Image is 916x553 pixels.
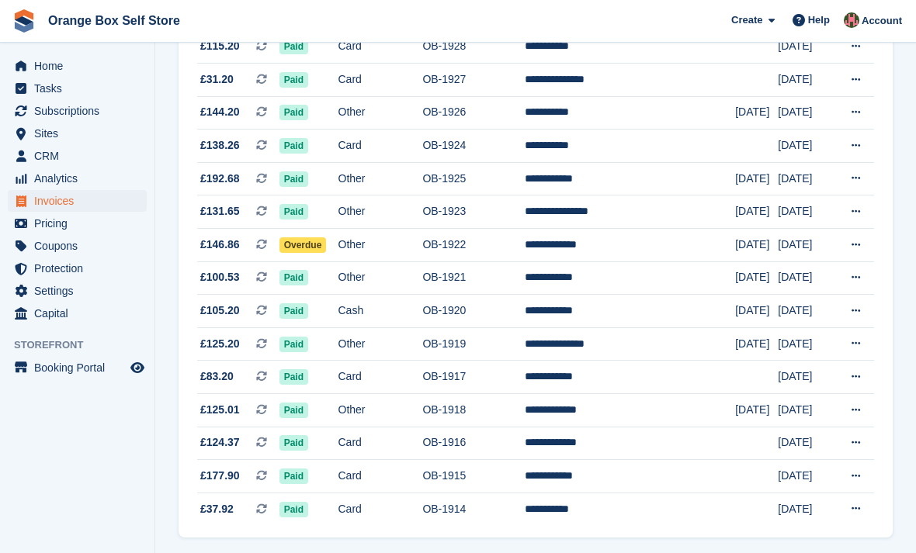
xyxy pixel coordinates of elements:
[422,460,525,493] td: OB-1915
[422,195,525,229] td: OB-1923
[735,394,778,427] td: [DATE]
[200,137,240,154] span: £138.26
[200,269,240,285] span: £100.53
[8,302,147,324] a: menu
[778,394,833,427] td: [DATE]
[778,64,833,97] td: [DATE]
[200,368,234,385] span: £83.20
[34,55,127,77] span: Home
[200,434,240,451] span: £124.37
[8,257,147,279] a: menu
[279,204,308,219] span: Paid
[735,261,778,295] td: [DATE]
[279,138,308,154] span: Paid
[338,130,423,163] td: Card
[200,104,240,120] span: £144.20
[8,145,147,167] a: menu
[338,195,423,229] td: Other
[422,361,525,394] td: OB-1917
[8,123,147,144] a: menu
[422,229,525,262] td: OB-1922
[778,295,833,328] td: [DATE]
[42,8,186,33] a: Orange Box Self Store
[34,357,127,378] span: Booking Portal
[422,64,525,97] td: OB-1927
[200,468,240,484] span: £177.90
[778,493,833,525] td: [DATE]
[200,203,240,219] span: £131.65
[8,280,147,302] a: menu
[844,12,859,28] img: David Clark
[735,162,778,195] td: [DATE]
[34,213,127,234] span: Pricing
[778,427,833,460] td: [DATE]
[34,190,127,212] span: Invoices
[279,237,327,253] span: Overdue
[34,145,127,167] span: CRM
[808,12,830,28] span: Help
[279,105,308,120] span: Paid
[422,130,525,163] td: OB-1924
[279,468,308,484] span: Paid
[8,235,147,257] a: menu
[34,100,127,122] span: Subscriptions
[735,96,778,130] td: [DATE]
[778,460,833,493] td: [DATE]
[14,337,154,353] span: Storefront
[279,403,308,418] span: Paid
[731,12,762,28] span: Create
[34,168,127,189] span: Analytics
[338,427,423,460] td: Card
[128,358,147,377] a: Preview store
[338,327,423,361] td: Other
[8,55,147,77] a: menu
[778,229,833,262] td: [DATE]
[279,171,308,187] span: Paid
[735,295,778,328] td: [DATE]
[200,336,240,352] span: £125.20
[34,302,127,324] span: Capital
[34,78,127,99] span: Tasks
[279,502,308,517] span: Paid
[34,257,127,279] span: Protection
[735,229,778,262] td: [DATE]
[338,460,423,493] td: Card
[8,190,147,212] a: menu
[422,427,525,460] td: OB-1916
[422,327,525,361] td: OB-1919
[200,171,240,187] span: £192.68
[862,13,902,29] span: Account
[34,280,127,302] span: Settings
[200,38,240,54] span: £115.20
[279,72,308,88] span: Paid
[338,96,423,130] td: Other
[778,162,833,195] td: [DATE]
[34,235,127,257] span: Coupons
[338,64,423,97] td: Card
[279,435,308,451] span: Paid
[200,402,240,418] span: £125.01
[279,369,308,385] span: Paid
[200,501,234,517] span: £37.92
[338,261,423,295] td: Other
[735,195,778,229] td: [DATE]
[338,162,423,195] td: Other
[200,237,240,253] span: £146.86
[8,357,147,378] a: menu
[279,270,308,285] span: Paid
[200,302,240,319] span: £105.20
[422,162,525,195] td: OB-1925
[778,327,833,361] td: [DATE]
[338,229,423,262] td: Other
[778,96,833,130] td: [DATE]
[338,30,423,64] td: Card
[338,295,423,328] td: Cash
[338,394,423,427] td: Other
[12,9,36,33] img: stora-icon-8386f47178a22dfd0bd8f6a31ec36ba5ce8667c1dd55bd0f319d3a0aa187defe.svg
[279,303,308,319] span: Paid
[735,327,778,361] td: [DATE]
[778,361,833,394] td: [DATE]
[778,130,833,163] td: [DATE]
[200,71,234,88] span: £31.20
[422,394,525,427] td: OB-1918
